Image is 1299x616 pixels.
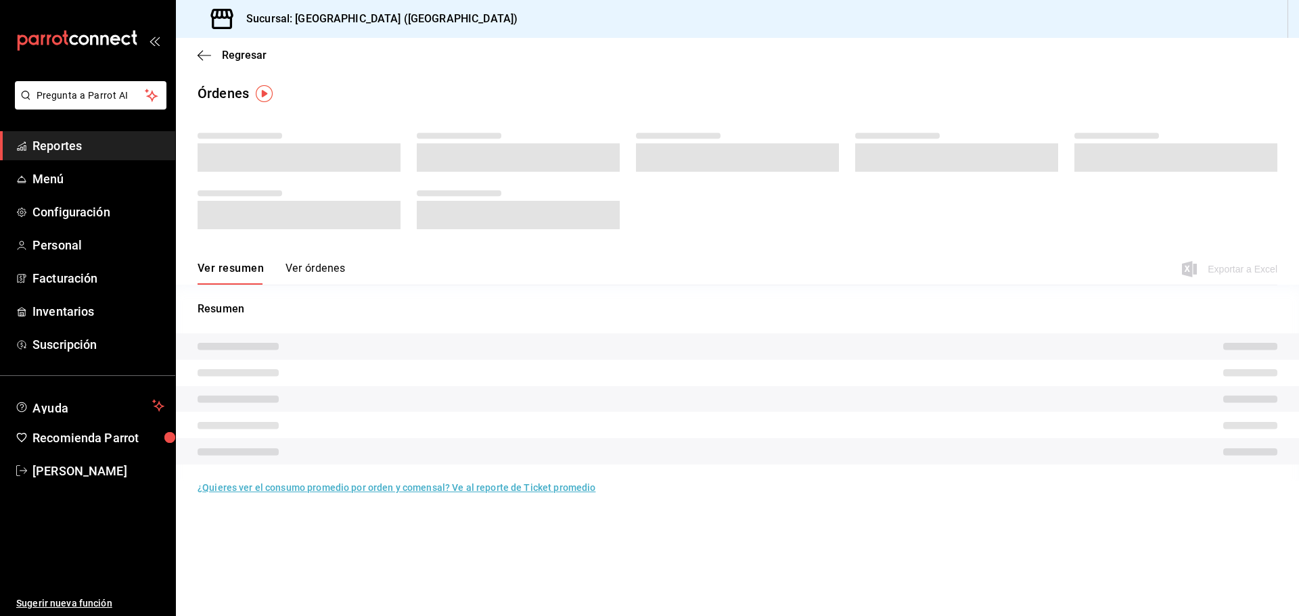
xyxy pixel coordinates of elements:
[15,81,166,110] button: Pregunta a Parrot AI
[256,85,273,102] img: Tooltip marker
[198,83,249,103] div: Órdenes
[149,35,160,46] button: open_drawer_menu
[198,262,345,285] div: navigation tabs
[286,262,345,285] button: Ver órdenes
[32,429,164,447] span: Recomienda Parrot
[32,462,164,480] span: [PERSON_NAME]
[16,596,164,611] span: Sugerir nueva función
[9,98,166,112] a: Pregunta a Parrot AI
[198,301,1277,317] p: Resumen
[37,89,145,103] span: Pregunta a Parrot AI
[32,137,164,155] span: Reportes
[198,49,267,62] button: Regresar
[198,262,264,285] button: Ver resumen
[32,335,164,354] span: Suscripción
[222,49,267,62] span: Regresar
[235,11,518,27] h3: Sucursal: [GEOGRAPHIC_DATA] ([GEOGRAPHIC_DATA])
[32,236,164,254] span: Personal
[32,269,164,287] span: Facturación
[32,170,164,188] span: Menú
[32,302,164,321] span: Inventarios
[198,482,595,493] a: ¿Quieres ver el consumo promedio por orden y comensal? Ve al reporte de Ticket promedio
[32,398,147,414] span: Ayuda
[32,203,164,221] span: Configuración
